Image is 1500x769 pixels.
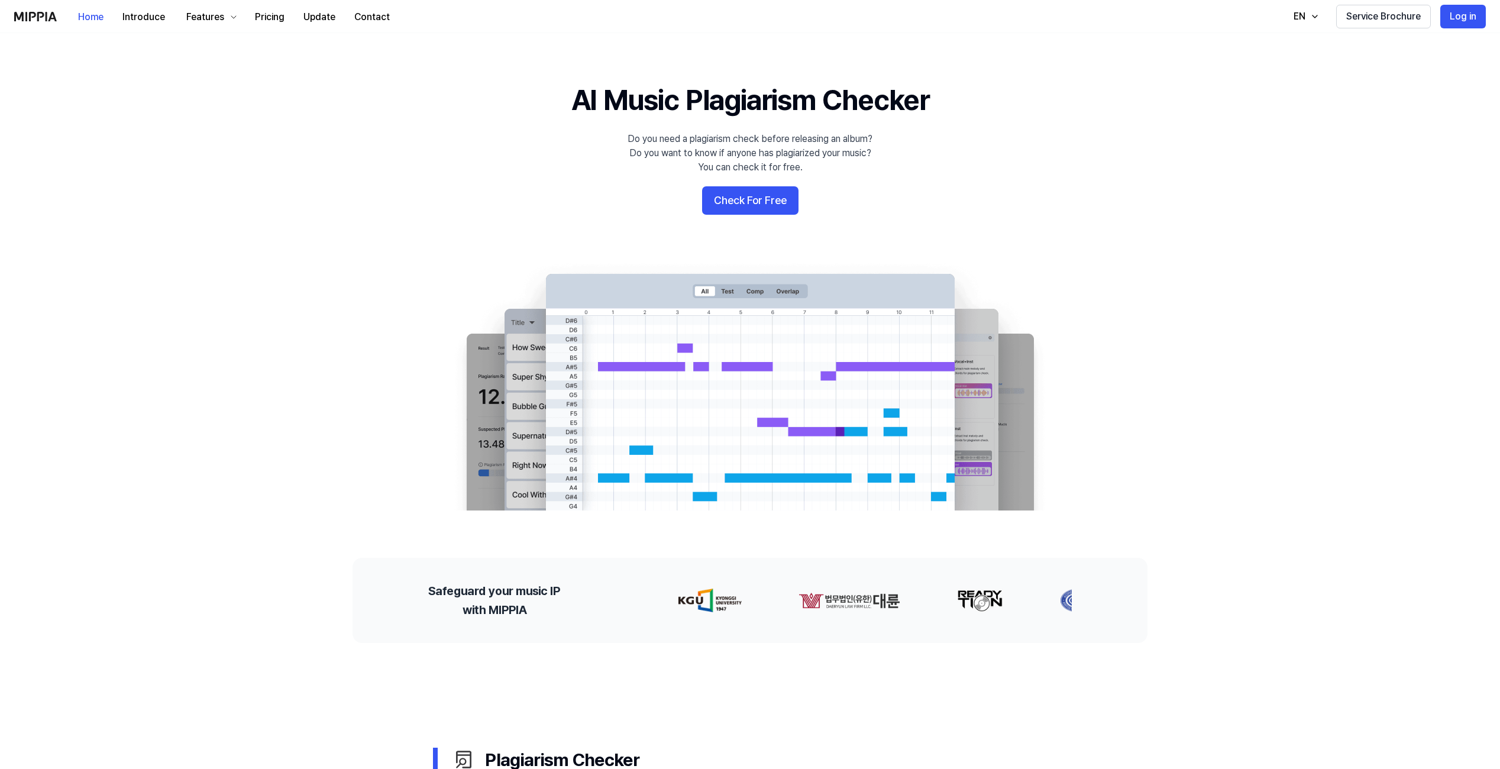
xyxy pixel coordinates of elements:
[1440,5,1486,28] button: Log in
[1282,5,1327,28] button: EN
[184,10,227,24] div: Features
[652,589,716,612] img: partner-logo-0
[1034,589,1071,612] img: partner-logo-3
[428,581,560,619] h2: Safeguard your music IP with MIPPIA
[69,1,113,33] a: Home
[772,589,874,612] img: partner-logo-1
[1336,5,1431,28] button: Service Brochure
[442,262,1058,510] img: main Image
[294,5,345,29] button: Update
[571,80,929,120] h1: AI Music Plagiarism Checker
[1291,9,1308,24] div: EN
[113,5,174,29] button: Introduce
[14,12,57,21] img: logo
[702,186,799,215] button: Check For Free
[628,132,872,175] div: Do you need a plagiarism check before releasing an album? Do you want to know if anyone has plagi...
[345,5,399,29] button: Contact
[294,1,345,33] a: Update
[245,5,294,29] button: Pricing
[69,5,113,29] button: Home
[931,589,977,612] img: partner-logo-2
[174,5,245,29] button: Features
